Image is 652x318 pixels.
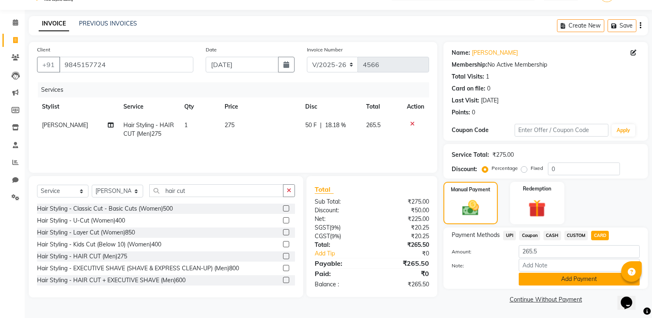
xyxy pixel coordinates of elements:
div: Sub Total: [309,197,372,206]
th: Total [361,97,402,116]
div: Hair Styling - Classic Cut - Basic Cuts (Women)500 [37,204,173,213]
label: Fixed [531,165,543,172]
input: Search by Name/Mobile/Email/Code [59,57,193,72]
span: 50 F [305,121,317,130]
button: Add Payment [519,273,640,286]
span: CARD [591,231,609,240]
div: Hair Styling - HAIR CUT (Men)275 [37,252,127,261]
label: Amount: [445,248,512,255]
label: Client [37,46,50,53]
div: Last Visit: [452,96,479,105]
div: ₹20.25 [372,223,435,232]
div: Services [38,82,435,97]
div: ₹275.00 [492,151,514,159]
input: Search or Scan [149,184,283,197]
span: Total [315,185,334,194]
span: 275 [225,121,234,129]
div: Total: [309,241,372,249]
a: Add Tip [309,249,383,258]
div: ₹0 [372,269,435,279]
a: [PERSON_NAME] [472,49,518,57]
th: Service [118,97,179,116]
a: INVOICE [39,16,69,31]
div: ₹225.00 [372,215,435,223]
span: Hair Styling - HAIR CUT (Men)275 [123,121,174,137]
span: 265.5 [366,121,381,129]
th: Stylist [37,97,118,116]
div: Coupon Code [452,126,514,135]
button: Apply [612,124,635,137]
span: CUSTOM [564,231,588,240]
span: SGST [315,224,329,231]
div: [DATE] [481,96,499,105]
div: Hair Styling - EXECUTIVE SHAVE (SHAVE & EXPRESS CLEAN-UP) (Men)800 [37,264,239,273]
button: Create New [557,19,604,32]
div: Card on file: [452,84,485,93]
div: Hair Styling - HAIR CUT + EXECUTIVE SHAVE (Men)600 [37,276,186,285]
div: ₹0 [383,249,435,258]
div: ₹265.50 [372,241,435,249]
span: [PERSON_NAME] [42,121,88,129]
div: No Active Membership [452,60,640,69]
div: 0 [472,108,475,117]
span: 18.18 % [325,121,346,130]
div: Payable: [309,258,372,268]
div: ₹265.50 [372,258,435,268]
span: CASH [543,231,561,240]
label: Manual Payment [451,186,490,193]
div: Discount: [309,206,372,215]
div: Total Visits: [452,72,484,81]
label: Percentage [492,165,518,172]
div: ₹275.00 [372,197,435,206]
th: Disc [300,97,361,116]
button: +91 [37,57,60,72]
label: Redemption [523,185,551,193]
label: Invoice Number [307,46,343,53]
div: Membership: [452,60,487,69]
div: Net: [309,215,372,223]
label: Date [206,46,217,53]
div: Discount: [452,165,477,174]
div: ( ) [309,232,372,241]
img: _cash.svg [457,198,484,218]
a: PREVIOUS INVOICES [79,20,137,27]
div: Name: [452,49,470,57]
div: ₹265.50 [372,280,435,289]
div: 0 [487,84,490,93]
input: Amount [519,245,640,258]
img: _gift.svg [523,197,551,219]
button: Save [608,19,636,32]
div: Hair Styling - Kids Cut (Below 10) (Women)400 [37,240,161,249]
input: Add Note [519,259,640,272]
th: Qty [179,97,220,116]
div: Points: [452,108,470,117]
div: ₹20.25 [372,232,435,241]
input: Enter Offer / Coupon Code [515,124,608,137]
span: Coupon [519,231,540,240]
th: Price [220,97,300,116]
span: UPI [503,231,516,240]
div: Hair Styling - U-Cut (Women)400 [37,216,125,225]
div: Paid: [309,269,372,279]
div: Hair Styling - Layer Cut (Women)850 [37,228,135,237]
div: Service Total: [452,151,489,159]
iframe: chat widget [617,285,644,310]
span: 9% [331,224,339,231]
div: Balance : [309,280,372,289]
span: CGST [315,232,330,240]
span: Payment Methods [452,231,500,239]
span: | [320,121,322,130]
span: 1 [184,121,188,129]
div: ₹50.00 [372,206,435,215]
div: 1 [486,72,489,81]
span: 9% [332,233,339,239]
th: Action [402,97,429,116]
div: ( ) [309,223,372,232]
a: Continue Without Payment [445,295,646,304]
label: Note: [445,262,512,269]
